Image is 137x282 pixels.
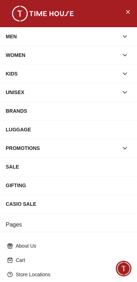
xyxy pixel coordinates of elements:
[6,123,131,136] div: LUGGAGE
[16,271,127,278] p: Store Locations
[6,30,118,43] div: MEN
[6,86,118,99] div: UNISEX
[122,6,133,17] button: Close Menu
[6,49,118,62] div: WOMEN
[16,242,127,249] p: About Us
[6,179,131,192] div: GIFTING
[16,257,127,264] p: Cart
[6,67,118,80] div: KIDS
[6,160,131,173] div: SALE
[6,104,131,117] div: BRANDS
[116,261,132,277] div: Chat Widget
[7,6,78,21] img: ...
[6,142,118,155] div: PROMOTIONS
[6,198,131,210] div: CASIO SALE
